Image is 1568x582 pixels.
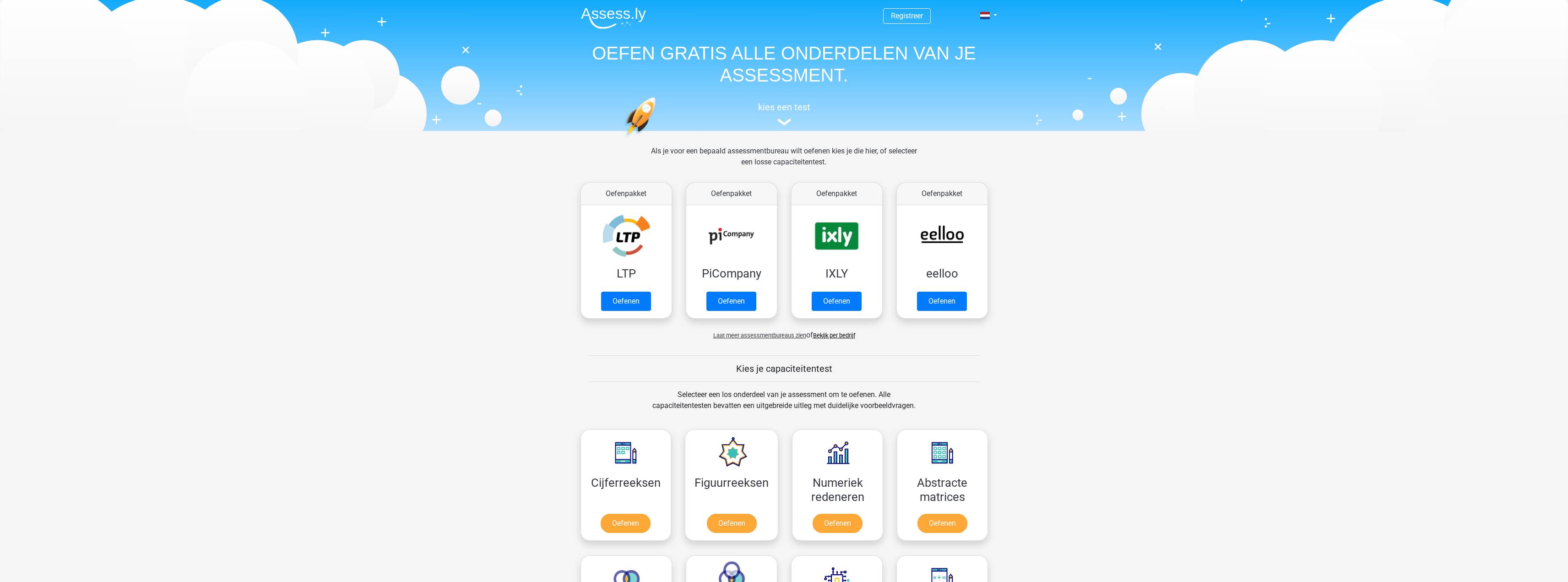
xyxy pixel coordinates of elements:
[813,332,855,339] a: Bekijk per bedrijf
[917,292,967,311] a: Oefenen
[713,332,806,339] span: Laat meer assessmentbureaus zien
[706,292,756,311] a: Oefenen
[574,102,995,113] h5: kies een test
[891,11,923,20] a: Registreer
[601,514,651,533] a: Oefenen
[813,514,863,533] a: Oefenen
[601,292,651,311] a: Oefenen
[644,146,924,179] div: Als je voor een bepaald assessmentbureau wilt oefenen kies je die hier, of selecteer een losse ca...
[812,292,862,311] a: Oefenen
[574,42,995,86] h1: OEFEN GRATIS ALLE ONDERDELEN VAN JE ASSESSMENT.
[917,514,967,533] a: Oefenen
[707,514,757,533] a: Oefenen
[777,119,791,125] img: assessment
[581,7,646,29] img: Assessly
[644,389,924,422] div: Selecteer een los onderdeel van je assessment om te oefenen. Alle capaciteitentesten bevatten een...
[624,97,691,180] img: oefenen
[589,363,980,374] h5: Kies je capaciteitentest
[574,322,995,341] div: of
[574,102,995,126] a: kies een test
